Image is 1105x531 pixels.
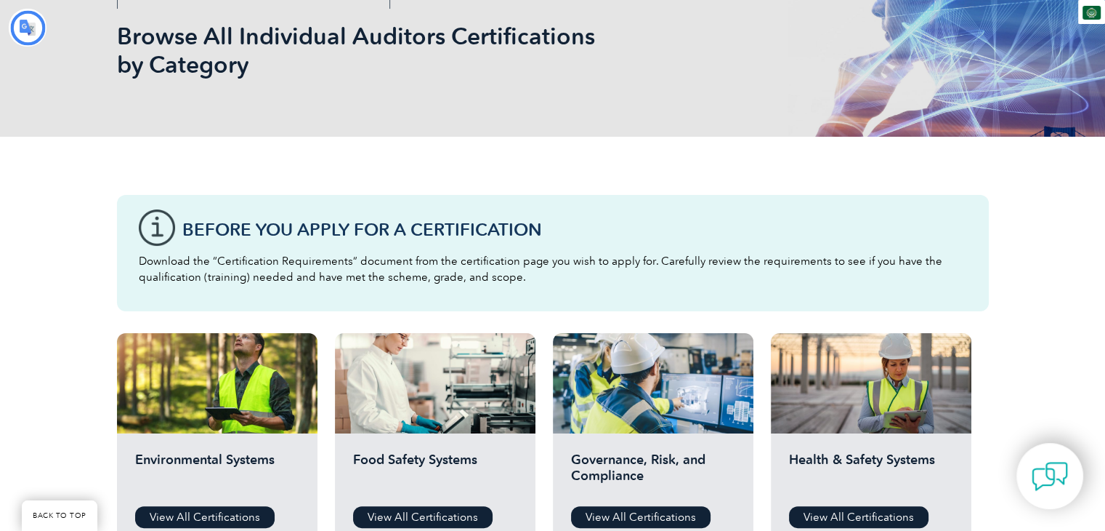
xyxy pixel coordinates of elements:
a: View All Certifications [353,506,493,528]
h2: Environmental Systems [135,452,299,495]
a: View All Certifications [135,506,275,528]
h2: Health & Safety Systems [789,452,953,495]
h1: Browse All Individual Auditors Certifications by Category [117,22,675,79]
a: View All Certifications [571,506,711,528]
h2: Governance, Risk, and Compliance [571,452,735,495]
img: ar [1082,6,1101,20]
h2: Food Safety Systems [353,452,517,495]
img: contact-chat.png [1032,458,1068,495]
h3: Before You Apply For a Certification [182,220,967,239]
a: View All Certifications [789,506,928,528]
p: Download the “Certification Requirements” document from the certification page you wish to apply ... [139,253,967,285]
a: BACK TO TOP [22,500,97,531]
